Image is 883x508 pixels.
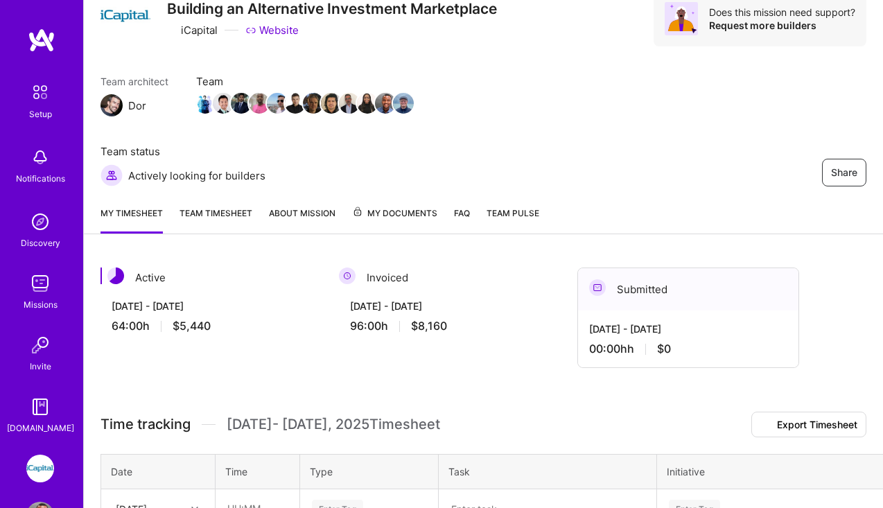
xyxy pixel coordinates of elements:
[196,91,214,115] a: Team Member Avatar
[487,206,539,234] a: Team Pulse
[29,107,52,121] div: Setup
[300,455,439,489] th: Type
[321,93,342,114] img: Team Member Avatar
[350,299,550,313] div: [DATE] - [DATE]
[214,91,232,115] a: Team Member Avatar
[100,416,191,433] span: Time tracking
[21,236,60,250] div: Discovery
[249,93,270,114] img: Team Member Avatar
[352,206,437,221] span: My Documents
[268,91,286,115] a: Team Member Avatar
[232,91,250,115] a: Team Member Avatar
[100,206,163,234] a: My timesheet
[339,93,360,114] img: Team Member Avatar
[454,206,470,234] a: FAQ
[107,268,124,284] img: Active
[152,100,163,111] i: icon Mail
[303,93,324,114] img: Team Member Avatar
[831,166,857,179] span: Share
[128,98,146,113] div: Dor
[26,143,54,171] img: bell
[26,455,54,482] img: iCapital: Building an Alternative Investment Marketplace
[340,91,358,115] a: Team Member Avatar
[665,2,698,35] img: Avatar
[30,359,51,374] div: Invite
[352,206,437,234] a: My Documents
[578,268,798,310] div: Submitted
[213,93,234,114] img: Team Member Avatar
[375,93,396,114] img: Team Member Avatar
[267,93,288,114] img: Team Member Avatar
[285,93,306,114] img: Team Member Avatar
[709,19,855,32] div: Request more builders
[196,74,412,89] span: Team
[250,91,268,115] a: Team Member Avatar
[411,319,447,333] span: $8,160
[657,342,671,356] span: $0
[589,342,787,356] div: 00:00h h
[100,74,168,89] span: Team architect
[304,91,322,115] a: Team Member Avatar
[225,464,290,479] div: Time
[245,23,299,37] a: Website
[760,421,771,430] i: icon Download
[393,93,414,114] img: Team Member Avatar
[128,168,265,183] span: Actively looking for builders
[16,171,65,186] div: Notifications
[376,91,394,115] a: Team Member Avatar
[322,91,340,115] a: Team Member Avatar
[487,208,539,218] span: Team Pulse
[100,144,265,159] span: Team status
[26,78,55,107] img: setup
[112,319,311,333] div: 64:00 h
[167,23,218,37] div: iCapital
[101,455,216,489] th: Date
[195,93,216,114] img: Team Member Avatar
[100,164,123,186] img: Actively looking for builders
[26,331,54,359] img: Invite
[26,393,54,421] img: guide book
[173,319,211,333] span: $5,440
[339,268,356,284] img: Invoiced
[394,91,412,115] a: Team Member Avatar
[23,455,58,482] a: iCapital: Building an Alternative Investment Marketplace
[180,206,252,234] a: Team timesheet
[112,299,311,313] div: [DATE] - [DATE]
[231,93,252,114] img: Team Member Avatar
[26,208,54,236] img: discovery
[28,28,55,53] img: logo
[26,270,54,297] img: teamwork
[269,206,335,234] a: About Mission
[100,268,322,288] div: Active
[589,322,787,336] div: [DATE] - [DATE]
[24,297,58,312] div: Missions
[709,6,855,19] div: Does this mission need support?
[350,319,550,333] div: 96:00 h
[339,268,561,288] div: Invoiced
[439,455,657,489] th: Task
[286,91,304,115] a: Team Member Avatar
[100,94,123,116] img: Team Architect
[167,25,178,36] i: icon CompanyGray
[589,279,606,296] img: Submitted
[358,91,376,115] a: Team Member Avatar
[822,159,866,186] button: Share
[7,421,74,435] div: [DOMAIN_NAME]
[751,412,866,437] button: Export Timesheet
[357,93,378,114] img: Team Member Avatar
[227,416,440,433] span: [DATE] - [DATE] , 2025 Timesheet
